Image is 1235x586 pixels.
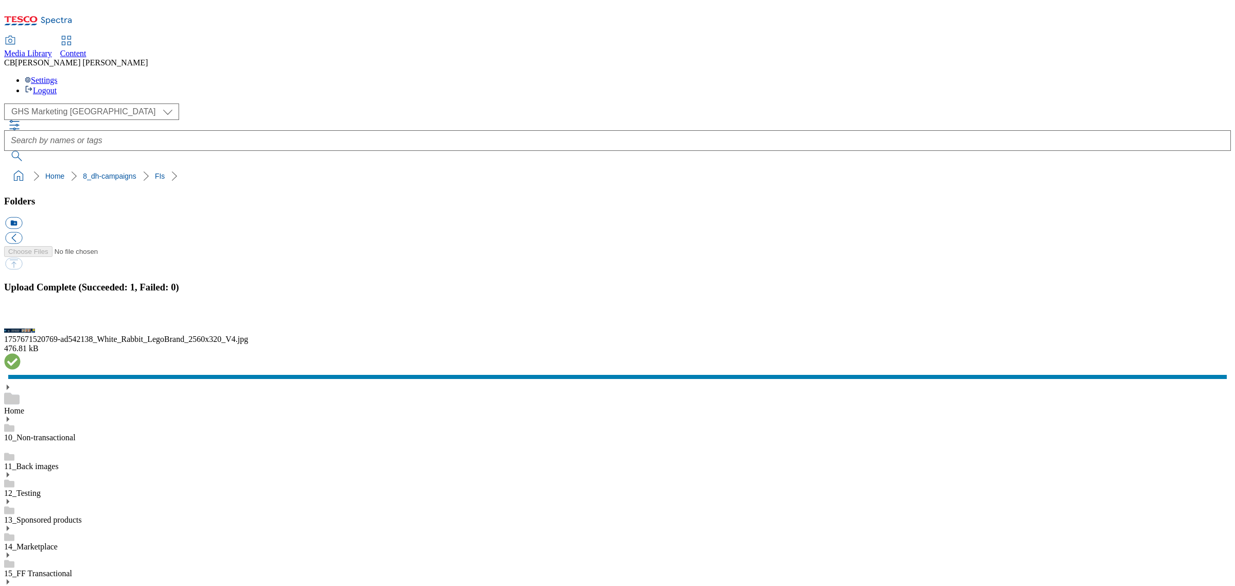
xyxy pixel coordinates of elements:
span: CB [4,58,15,67]
a: home [10,168,27,184]
input: Search by names or tags [4,130,1231,151]
a: Home [4,406,24,415]
h3: Upload Complete (Succeeded: 1, Failed: 0) [4,282,1231,293]
span: Content [60,49,86,58]
a: 13_Sponsored products [4,515,82,524]
a: 15_FF Transactional [4,569,72,578]
a: 10_Non-transactional [4,433,76,442]
nav: breadcrumb [4,166,1231,186]
a: 14_Marketplace [4,542,58,551]
h3: Folders [4,196,1231,207]
a: FIs [155,172,165,180]
a: Settings [25,76,58,84]
a: Content [60,37,86,58]
a: 8_dh-campaigns [83,172,136,180]
a: 11_Back images [4,462,59,471]
div: 476.81 kB [4,344,1231,353]
span: Media Library [4,49,52,58]
a: Home [45,172,64,180]
img: preview [4,329,35,333]
a: Logout [25,86,57,95]
span: [PERSON_NAME] [PERSON_NAME] [15,58,148,67]
div: 1757671520769-ad542138_White_Rabbit_LegoBrand_2560x320_V4.jpg [4,335,1231,344]
a: 12_Testing [4,489,41,497]
a: Media Library [4,37,52,58]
